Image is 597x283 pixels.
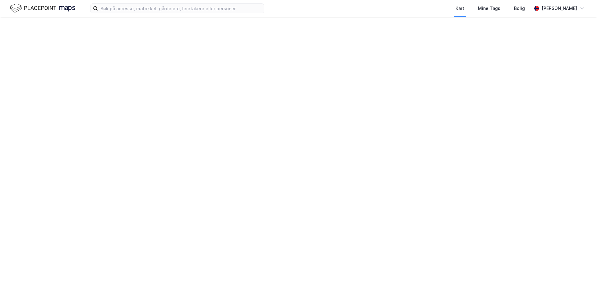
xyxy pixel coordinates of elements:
input: Søk på adresse, matrikkel, gårdeiere, leietakere eller personer [98,4,264,13]
img: logo.f888ab2527a4732fd821a326f86c7f29.svg [10,3,75,14]
iframe: Chat Widget [566,253,597,283]
div: Mine Tags [478,5,500,12]
div: Bolig [514,5,525,12]
div: Kart [456,5,464,12]
div: [PERSON_NAME] [542,5,577,12]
